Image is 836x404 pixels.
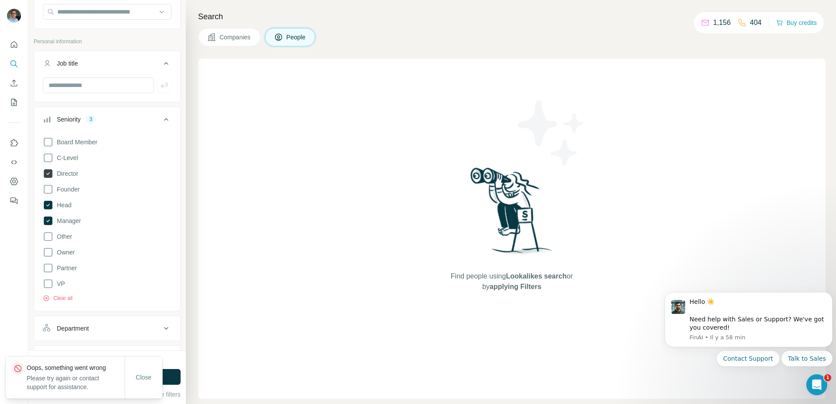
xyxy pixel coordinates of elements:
p: Personal information [34,38,181,45]
span: People [286,33,307,42]
div: 3 [86,115,96,123]
span: applying Filters [490,283,541,290]
button: Use Surfe on LinkedIn [7,135,21,151]
span: Close [136,373,152,382]
span: Director [53,169,78,178]
button: Feedback [7,193,21,209]
img: Surfe Illustration - Stars [512,94,591,172]
button: Department [34,318,180,339]
button: Quick start [7,37,21,52]
span: Other [53,232,72,241]
span: Lookalikes search [506,272,567,280]
span: Companies [219,33,251,42]
span: 1 [824,374,831,381]
button: Enrich CSV [7,75,21,91]
p: 404 [750,17,762,28]
span: Head [53,201,71,209]
button: Seniority3 [34,109,180,133]
img: Surfe Illustration - Woman searching with binoculars [467,165,557,263]
h4: Search [198,10,826,23]
p: Oops, something went wrong [27,363,125,372]
p: Please try again or contact support for assistance. [27,374,125,391]
button: Close [130,369,158,385]
button: My lists [7,94,21,110]
button: Use Surfe API [7,154,21,170]
span: VP [53,279,65,288]
button: Personal location [34,348,180,369]
span: Partner [53,264,77,272]
img: Avatar [7,9,21,23]
div: Job title [57,59,78,68]
span: Manager [53,216,81,225]
span: C-Level [53,153,78,162]
button: Search [7,56,21,72]
div: Department [57,324,89,333]
button: Clear all [43,294,73,302]
iframe: Intercom notifications message [661,281,836,400]
p: 1,156 [713,17,731,28]
span: Board Member [53,138,98,146]
span: Find people using or by [442,271,582,292]
iframe: Intercom live chat [806,374,827,395]
span: Owner [53,248,75,257]
button: Job title [34,53,180,77]
div: Seniority [57,115,80,124]
button: Buy credits [776,17,817,29]
button: Dashboard [7,174,21,189]
span: Founder [53,185,80,194]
